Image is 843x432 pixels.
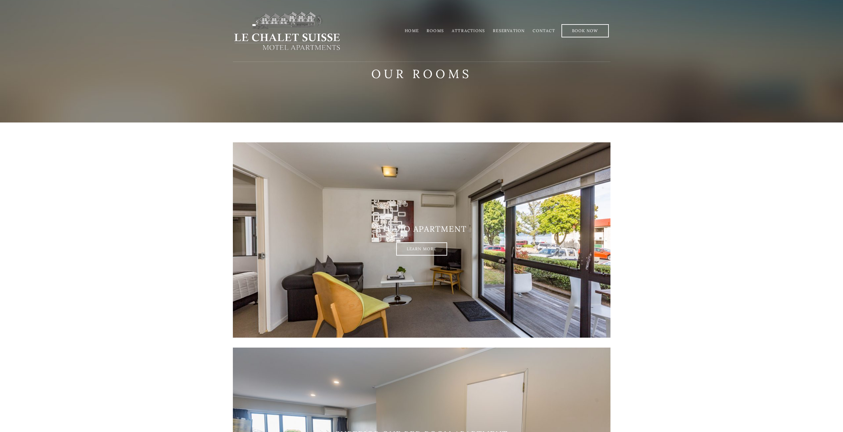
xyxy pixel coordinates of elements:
h3: Studio Apartment [233,224,610,234]
img: lechaletsuisse [233,11,341,51]
a: Attractions [452,28,485,33]
a: Contact [533,28,555,33]
a: Book Now [561,24,609,37]
a: Reservation [493,28,525,33]
a: Learn More [396,242,447,256]
a: Rooms [427,28,444,33]
a: Home [405,28,419,33]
